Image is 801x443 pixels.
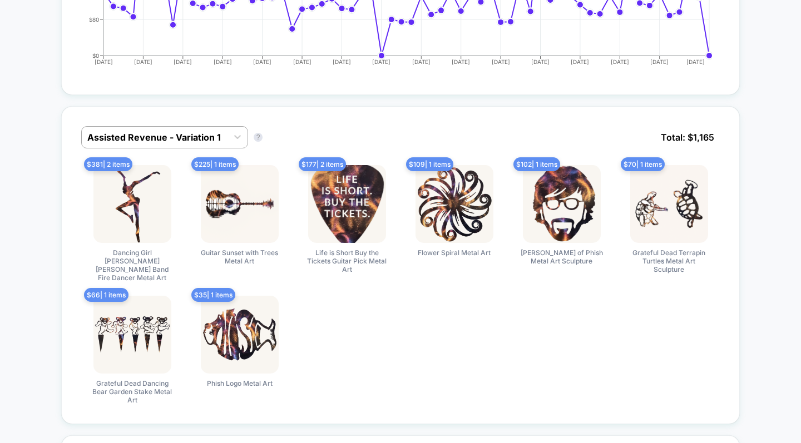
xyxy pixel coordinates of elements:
[523,165,601,243] img: Trey Anastasio of Phish Metal Art Sculpture
[93,296,171,374] img: Grateful Dead Dancing Bear Garden Stake Metal Art
[412,58,430,65] tspan: [DATE]
[452,58,470,65] tspan: [DATE]
[686,58,705,65] tspan: [DATE]
[308,165,386,243] img: Life is Short Buy the Tickets Guitar Pick Metal Art
[627,248,711,273] span: Grateful Dead Terrapin Turtles Metal Art Sculpture
[293,58,311,65] tspan: [DATE]
[254,133,263,142] button: ?
[174,58,192,65] tspan: [DATE]
[89,16,99,22] tspan: $80
[191,157,239,171] span: $ 225 | 1 items
[416,165,493,243] img: Flower Spiral Metal Art
[93,165,171,243] img: Dancing Girl Dave Matthew Band Fire Dancer Metal Art
[201,296,279,374] img: Phish Logo Metal Art
[299,157,346,171] span: $ 177 | 2 items
[92,52,99,58] tspan: $0
[198,248,281,265] span: Guitar Sunset with Trees Metal Art
[621,157,665,171] span: $ 70 | 1 items
[491,58,510,65] tspan: [DATE]
[213,58,231,65] tspan: [DATE]
[84,157,132,171] span: $ 381 | 2 items
[372,58,390,65] tspan: [DATE]
[630,165,708,243] img: Grateful Dead Terrapin Turtles Metal Art Sculpture
[94,58,112,65] tspan: [DATE]
[610,58,629,65] tspan: [DATE]
[655,126,720,148] span: Total: $ 1,165
[253,58,271,65] tspan: [DATE]
[207,379,273,387] span: Phish Logo Metal Art
[418,248,491,257] span: Flower Spiral Metal Art
[91,248,174,282] span: Dancing Girl [PERSON_NAME] [PERSON_NAME] Band Fire Dancer Metal Art
[531,58,550,65] tspan: [DATE]
[332,58,350,65] tspan: [DATE]
[305,248,389,273] span: Life is Short Buy the Tickets Guitar Pick Metal Art
[650,58,669,65] tspan: [DATE]
[571,58,589,65] tspan: [DATE]
[191,288,235,302] span: $ 35 | 1 items
[513,157,560,171] span: $ 102 | 1 items
[133,58,152,65] tspan: [DATE]
[520,248,604,265] span: [PERSON_NAME] of Phish Metal Art Sculpture
[84,288,128,302] span: $ 66 | 1 items
[91,379,174,404] span: Grateful Dead Dancing Bear Garden Stake Metal Art
[406,157,453,171] span: $ 109 | 1 items
[201,165,279,243] img: Guitar Sunset with Trees Metal Art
